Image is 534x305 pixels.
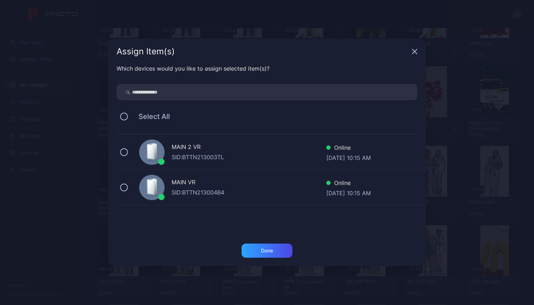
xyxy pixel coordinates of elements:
[117,47,409,56] div: Assign Item(s)
[261,248,273,253] div: Done
[326,154,371,161] div: [DATE] 10:15 AM
[242,244,292,258] button: Done
[172,178,326,188] div: MAIN VR
[172,188,326,197] div: SID: BTTN213004B4
[131,112,170,121] span: Select All
[326,179,371,189] div: Online
[326,189,371,196] div: [DATE] 10:15 AM
[172,153,326,161] div: SID: BTTN213003TL
[172,143,326,153] div: MAIN 2 VR
[117,64,417,73] div: Which devices would you like to assign selected item(s)?
[326,143,371,154] div: Online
